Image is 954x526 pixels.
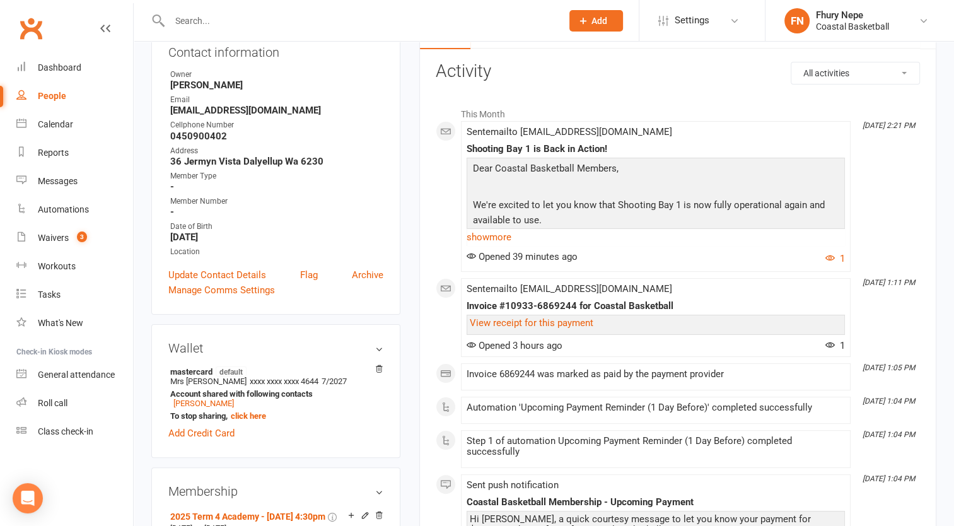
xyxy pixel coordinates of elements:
span: default [216,366,247,377]
i: [DATE] 1:04 PM [863,430,915,439]
a: People [16,82,133,110]
a: 2025 Term 4 Academy - [DATE] 4:30pm [170,511,325,522]
div: Reports [38,148,69,158]
li: Mrs [PERSON_NAME] [168,365,383,423]
i: [DATE] 1:04 PM [863,397,915,406]
span: Opened 3 hours ago [467,340,562,351]
a: click here [231,411,266,421]
a: Workouts [16,252,133,281]
a: Archive [352,267,383,283]
a: Dashboard [16,54,133,82]
strong: mastercard [170,366,377,377]
a: Messages [16,167,133,196]
span: Sent email to [EMAIL_ADDRESS][DOMAIN_NAME] [467,126,672,137]
h3: Contact information [168,40,383,59]
i: [DATE] 1:04 PM [863,474,915,483]
a: View receipt for this payment [470,317,593,329]
div: General attendance [38,370,115,380]
p: We're excited to let you know that Shooting Bay 1 is now fully operational again and available to... [470,197,842,231]
a: What's New [16,309,133,337]
strong: [EMAIL_ADDRESS][DOMAIN_NAME] [170,105,383,116]
div: Tasks [38,289,61,300]
h3: Membership [168,484,383,498]
button: Add [569,10,623,32]
div: Workouts [38,261,76,271]
strong: Account shared with following contacts [170,389,377,399]
button: 1 [825,251,845,266]
div: Coastal Basketball Membership - Upcoming Payment [467,497,845,508]
div: Invoice #10933-6869244 for Coastal Basketball [467,301,845,312]
strong: [DATE] [170,231,383,243]
div: Location [170,246,383,258]
a: [PERSON_NAME] [173,399,234,408]
div: Shooting Bay 1 is Back in Action! [467,144,845,155]
div: Automations [38,204,89,214]
strong: - [170,181,383,192]
h3: Activity [436,62,920,81]
a: Tasks [16,281,133,309]
div: Open Intercom Messenger [13,483,43,513]
div: What's New [38,318,83,328]
a: Flag [300,267,318,283]
span: Settings [675,6,709,35]
div: Waivers [38,233,69,243]
a: Manage Comms Settings [168,283,275,298]
strong: 0450900402 [170,131,383,142]
span: xxxx xxxx xxxx 4644 [250,377,318,386]
h3: Wallet [168,341,383,355]
div: Address [170,145,383,157]
div: Automation 'Upcoming Payment Reminder (1 Day Before)' completed successfully [467,402,845,413]
strong: - [170,206,383,218]
div: Messages [38,176,78,186]
span: 1 [825,340,845,351]
a: Class kiosk mode [16,418,133,446]
a: Clubworx [15,13,47,44]
a: Add Credit Card [168,426,235,441]
div: People [38,91,66,101]
div: FN [784,8,810,33]
div: Roll call [38,398,67,408]
div: Calendar [38,119,73,129]
i: [DATE] 2:21 PM [863,121,915,130]
a: Calendar [16,110,133,139]
div: Dashboard [38,62,81,73]
div: Coastal Basketball [816,21,889,32]
li: This Month [436,101,920,121]
div: Invoice 6869244 was marked as paid by the payment provider [467,369,845,380]
a: Roll call [16,389,133,418]
p: Dear Coastal Basketball Members, [470,161,842,179]
a: Automations [16,196,133,224]
div: Step 1 of automation Upcoming Payment Reminder (1 Day Before) completed successfully [467,436,845,457]
i: [DATE] 1:05 PM [863,363,915,372]
span: Add [591,16,607,26]
span: Sent push notification [467,479,559,491]
div: Member Number [170,196,383,207]
strong: 36 Jermyn Vista Dalyellup Wa 6230 [170,156,383,167]
a: Reports [16,139,133,167]
a: show more [467,228,845,246]
span: Opened 39 minutes ago [467,251,578,262]
div: Class check-in [38,426,93,436]
span: 7/2027 [322,377,347,386]
span: 3 [77,231,87,242]
a: Waivers 3 [16,224,133,252]
div: Owner [170,69,383,81]
a: Update Contact Details [168,267,266,283]
a: General attendance kiosk mode [16,361,133,389]
div: Date of Birth [170,221,383,233]
strong: To stop sharing, [170,411,377,421]
input: Search... [166,12,553,30]
div: Email [170,94,383,106]
i: [DATE] 1:11 PM [863,278,915,287]
span: Sent email to [EMAIL_ADDRESS][DOMAIN_NAME] [467,283,672,295]
div: Member Type [170,170,383,182]
div: Fhury Nepe [816,9,889,21]
strong: [PERSON_NAME] [170,79,383,91]
div: Cellphone Number [170,119,383,131]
